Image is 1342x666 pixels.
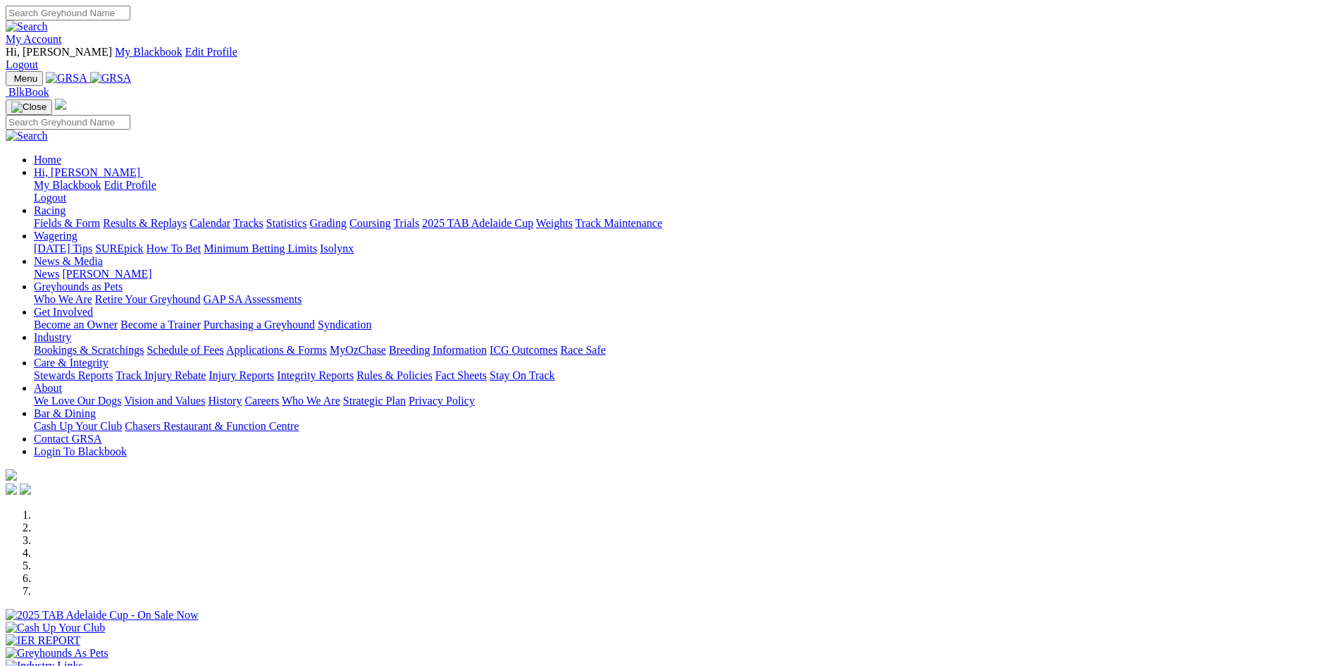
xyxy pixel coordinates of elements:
a: My Account [6,33,62,45]
a: Logout [6,58,38,70]
span: BlkBook [8,86,49,98]
div: Greyhounds as Pets [34,293,1336,306]
a: 2025 TAB Adelaide Cup [422,217,533,229]
a: Injury Reports [209,369,274,381]
a: How To Bet [147,242,201,254]
a: Rules & Policies [356,369,433,381]
a: Vision and Values [124,395,205,407]
a: Careers [244,395,279,407]
a: Trials [393,217,419,229]
a: Get Involved [34,306,93,318]
a: Purchasing a Greyhound [204,319,315,331]
a: Who We Are [282,395,340,407]
a: BlkBook [6,86,49,98]
a: About [34,382,62,394]
a: Edit Profile [185,46,237,58]
a: Edit Profile [104,179,156,191]
a: We Love Our Dogs [34,395,121,407]
a: Weights [536,217,573,229]
div: My Account [6,46,1336,71]
a: Isolynx [320,242,354,254]
a: History [208,395,242,407]
a: Retire Your Greyhound [95,293,201,305]
span: Hi, [PERSON_NAME] [34,166,140,178]
a: Who We Are [34,293,92,305]
a: Fact Sheets [435,369,487,381]
button: Toggle navigation [6,71,43,86]
a: GAP SA Assessments [204,293,302,305]
img: facebook.svg [6,483,17,495]
img: GRSA [90,72,132,85]
a: Bar & Dining [34,407,96,419]
img: logo-grsa-white.png [55,99,66,110]
img: logo-grsa-white.png [6,469,17,481]
a: Logout [34,192,66,204]
a: Racing [34,204,66,216]
a: Become an Owner [34,319,118,331]
a: My Blackbook [115,46,182,58]
a: [PERSON_NAME] [62,268,151,280]
a: Login To Blackbook [34,445,127,457]
a: Track Maintenance [576,217,662,229]
div: Bar & Dining [34,420,1336,433]
img: Search [6,130,48,142]
span: Hi, [PERSON_NAME] [6,46,112,58]
a: Greyhounds as Pets [34,280,123,292]
a: News [34,268,59,280]
img: Cash Up Your Club [6,622,105,634]
a: Chasers Restaurant & Function Centre [125,420,299,432]
a: Schedule of Fees [147,344,223,356]
a: Hi, [PERSON_NAME] [34,166,143,178]
img: Close [11,101,46,113]
a: Home [34,154,61,166]
input: Search [6,6,130,20]
a: News & Media [34,255,103,267]
a: MyOzChase [330,344,386,356]
a: Bookings & Scratchings [34,344,144,356]
a: SUREpick [95,242,143,254]
div: Racing [34,217,1336,230]
a: ICG Outcomes [490,344,557,356]
img: IER REPORT [6,634,80,647]
button: Toggle navigation [6,99,52,115]
a: Track Injury Rebate [116,369,206,381]
img: 2025 TAB Adelaide Cup - On Sale Now [6,609,199,622]
img: Search [6,20,48,33]
a: Become a Trainer [120,319,201,331]
div: Care & Integrity [34,369,1336,382]
a: Strategic Plan [343,395,406,407]
a: Fields & Form [34,217,100,229]
div: Hi, [PERSON_NAME] [34,179,1336,204]
a: Grading [310,217,347,229]
img: GRSA [46,72,87,85]
a: Race Safe [560,344,605,356]
a: Syndication [318,319,371,331]
a: Coursing [349,217,391,229]
a: Applications & Forms [226,344,327,356]
input: Search [6,115,130,130]
a: Stewards Reports [34,369,113,381]
a: Wagering [34,230,77,242]
a: My Blackbook [34,179,101,191]
a: Tracks [233,217,263,229]
a: Industry [34,331,71,343]
div: News & Media [34,268,1336,280]
span: Menu [14,73,37,84]
a: Results & Replays [103,217,187,229]
a: Breeding Information [389,344,487,356]
div: Wagering [34,242,1336,255]
a: Cash Up Your Club [34,420,122,432]
a: [DATE] Tips [34,242,92,254]
a: Minimum Betting Limits [204,242,317,254]
a: Stay On Track [490,369,554,381]
a: Care & Integrity [34,357,108,369]
a: Statistics [266,217,307,229]
div: About [34,395,1336,407]
div: Get Involved [34,319,1336,331]
img: Greyhounds As Pets [6,647,108,660]
a: Integrity Reports [277,369,354,381]
a: Calendar [190,217,230,229]
a: Privacy Policy [409,395,475,407]
div: Industry [34,344,1336,357]
img: twitter.svg [20,483,31,495]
